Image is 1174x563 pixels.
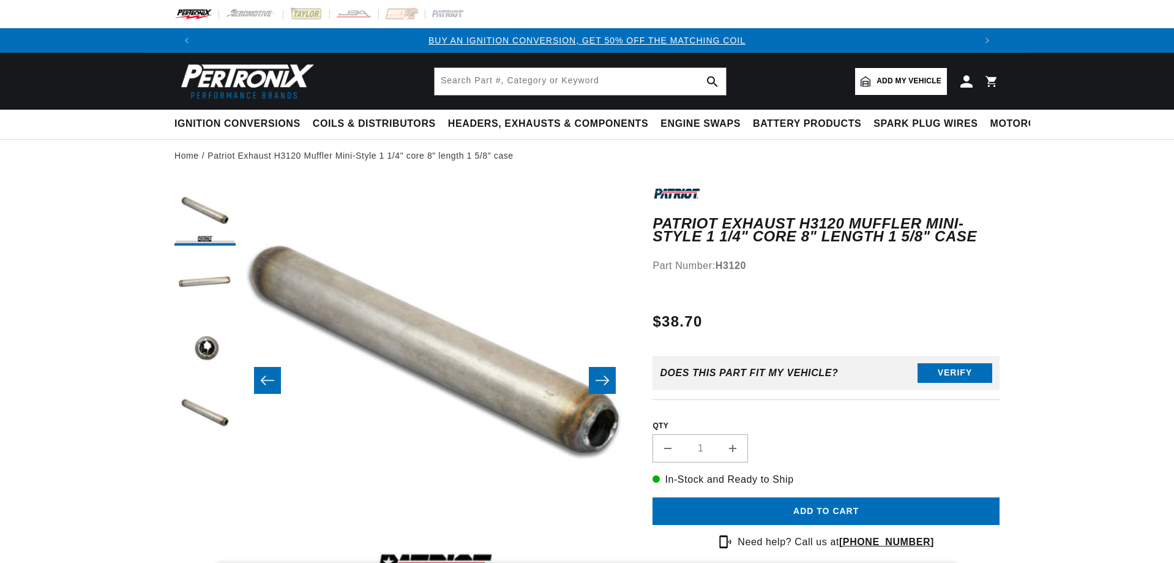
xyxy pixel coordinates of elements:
[199,34,975,47] div: 1 of 3
[654,110,747,138] summary: Engine Swaps
[975,28,1000,53] button: Translation missing: en.sections.announcements.next_announcement
[652,311,702,333] span: $38.70
[435,68,726,95] input: Search Part #, Category or Keyword
[174,184,236,246] button: Load image 1 in gallery view
[208,149,514,162] a: Patriot Exhaust H3120 Muffler Mini-Style 1 1/4" core 8" length 1 5/8" case
[174,118,301,130] span: Ignition Conversions
[144,28,1030,53] slideshow-component: Translation missing: en.sections.announcements.announcement_bar
[918,363,992,383] button: Verify
[652,258,1000,274] div: Part Number:
[652,472,1000,488] p: In-Stock and Ready to Ship
[174,319,236,380] button: Load image 3 in gallery view
[428,36,746,45] a: BUY AN IGNITION CONVERSION, GET 50% OFF THE MATCHING COIL
[877,75,941,87] span: Add my vehicle
[652,217,1000,243] h1: Patriot Exhaust H3120 Muffler Mini-Style 1 1/4" core 8" length 1 5/8" case
[753,118,861,130] span: Battery Products
[174,110,307,138] summary: Ignition Conversions
[855,68,947,95] a: Add my vehicle
[174,149,1000,162] nav: breadcrumbs
[313,118,436,130] span: Coils & Distributors
[442,110,654,138] summary: Headers, Exhausts & Components
[254,367,281,394] button: Slide left
[174,60,315,102] img: Pertronix
[174,28,199,53] button: Translation missing: en.sections.announcements.previous_announcement
[174,252,236,313] button: Load image 2 in gallery view
[652,497,1000,525] button: Add to cart
[839,537,934,547] a: [PHONE_NUMBER]
[652,421,1000,431] label: QTY
[589,367,616,394] button: Slide right
[699,68,726,95] button: search button
[448,118,648,130] span: Headers, Exhausts & Components
[738,534,934,550] p: Need help? Call us at
[984,110,1069,138] summary: Motorcycle
[660,118,741,130] span: Engine Swaps
[716,260,746,271] strong: H3120
[867,110,984,138] summary: Spark Plug Wires
[174,387,236,448] button: Load image 4 in gallery view
[873,118,978,130] span: Spark Plug Wires
[199,34,975,47] div: Announcement
[660,368,838,379] div: Does This part fit My vehicle?
[174,149,199,162] a: Home
[307,110,442,138] summary: Coils & Distributors
[990,118,1063,130] span: Motorcycle
[747,110,867,138] summary: Battery Products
